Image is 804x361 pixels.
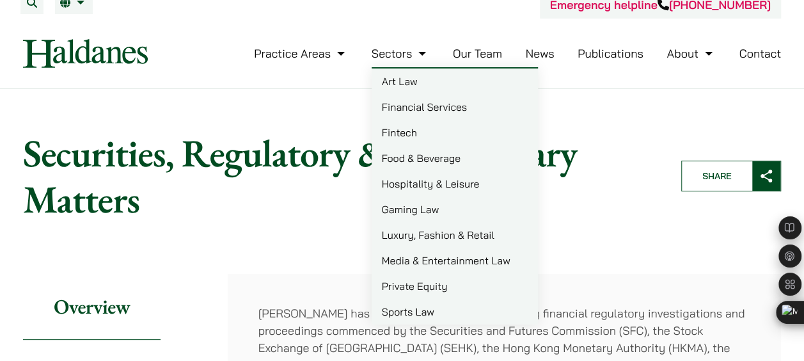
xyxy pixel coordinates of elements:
[23,274,161,340] h2: Overview
[372,46,429,61] a: Sectors
[372,197,538,222] a: Gaming Law
[453,46,502,61] a: Our Team
[23,39,148,68] img: Logo of Haldanes
[526,46,555,61] a: News
[23,130,659,222] h1: Securities, Regulatory & Disciplinary Matters
[372,171,538,197] a: Hospitality & Leisure
[666,46,715,61] a: About
[372,120,538,145] a: Fintech
[681,161,781,191] button: Share
[372,299,538,325] a: Sports Law
[372,94,538,120] a: Financial Services
[372,248,538,273] a: Media & Entertainment Law
[254,46,348,61] a: Practice Areas
[372,222,538,248] a: Luxury, Fashion & Retail
[682,161,752,191] span: Share
[372,273,538,299] a: Private Equity
[578,46,643,61] a: Publications
[739,46,781,61] a: Contact
[372,68,538,94] a: Art Law
[372,145,538,171] a: Food & Beverage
